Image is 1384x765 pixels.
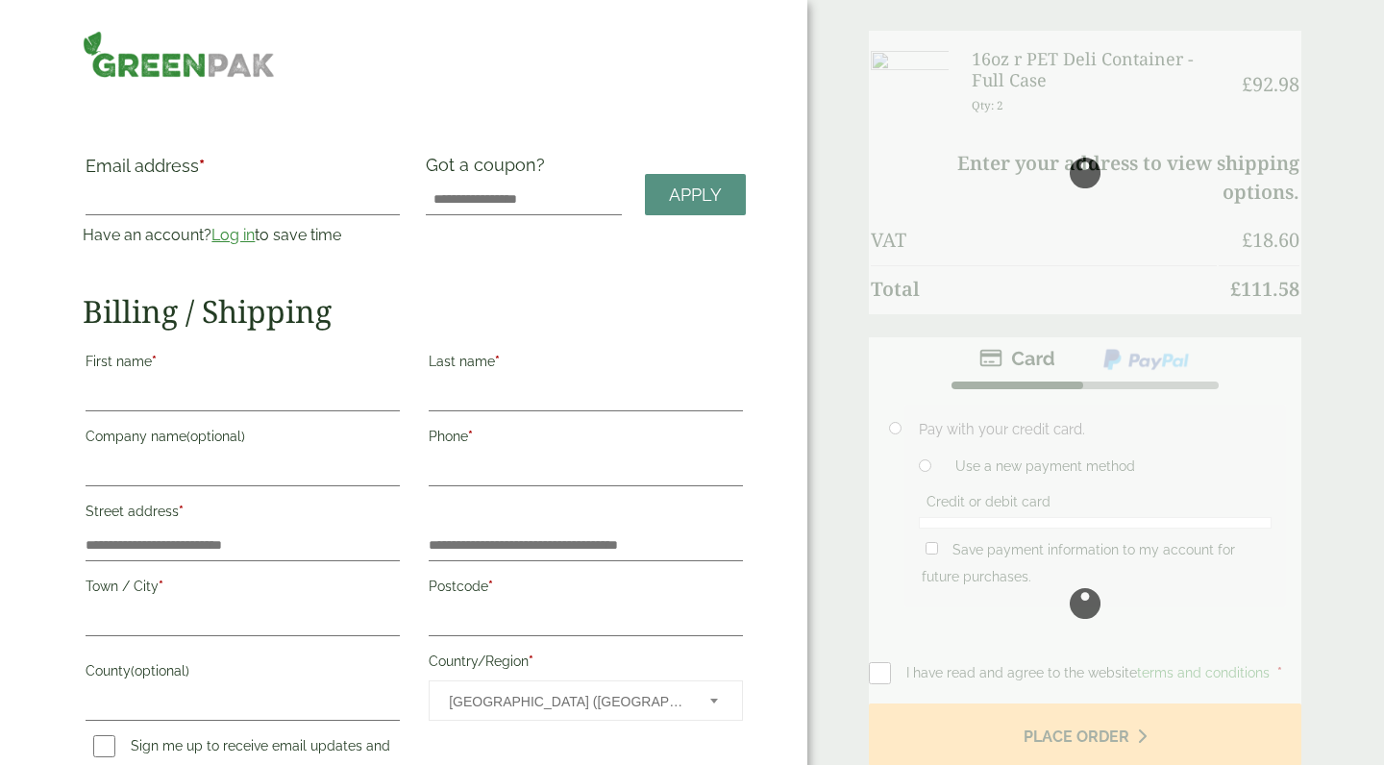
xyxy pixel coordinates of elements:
[488,579,493,594] abbr: required
[529,654,533,669] abbr: required
[86,573,400,605] label: Town / City
[86,423,400,456] label: Company name
[468,429,473,444] abbr: required
[179,504,184,519] abbr: required
[199,156,205,176] abbr: required
[152,354,157,369] abbr: required
[86,348,400,381] label: First name
[131,663,189,679] span: (optional)
[429,573,743,605] label: Postcode
[83,224,403,247] p: Have an account? to save time
[429,648,743,680] label: Country/Region
[645,174,746,215] a: Apply
[211,226,255,244] a: Log in
[86,498,400,531] label: Street address
[449,681,684,722] span: United Kingdom (UK)
[426,155,553,185] label: Got a coupon?
[93,735,115,757] input: Sign me up to receive email updates and news(optional)
[86,657,400,690] label: County
[429,423,743,456] label: Phone
[186,429,245,444] span: (optional)
[159,579,163,594] abbr: required
[429,348,743,381] label: Last name
[495,354,500,369] abbr: required
[669,185,722,206] span: Apply
[83,31,275,78] img: GreenPak Supplies
[83,293,746,330] h2: Billing / Shipping
[429,680,743,721] span: Country/Region
[86,158,400,185] label: Email address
